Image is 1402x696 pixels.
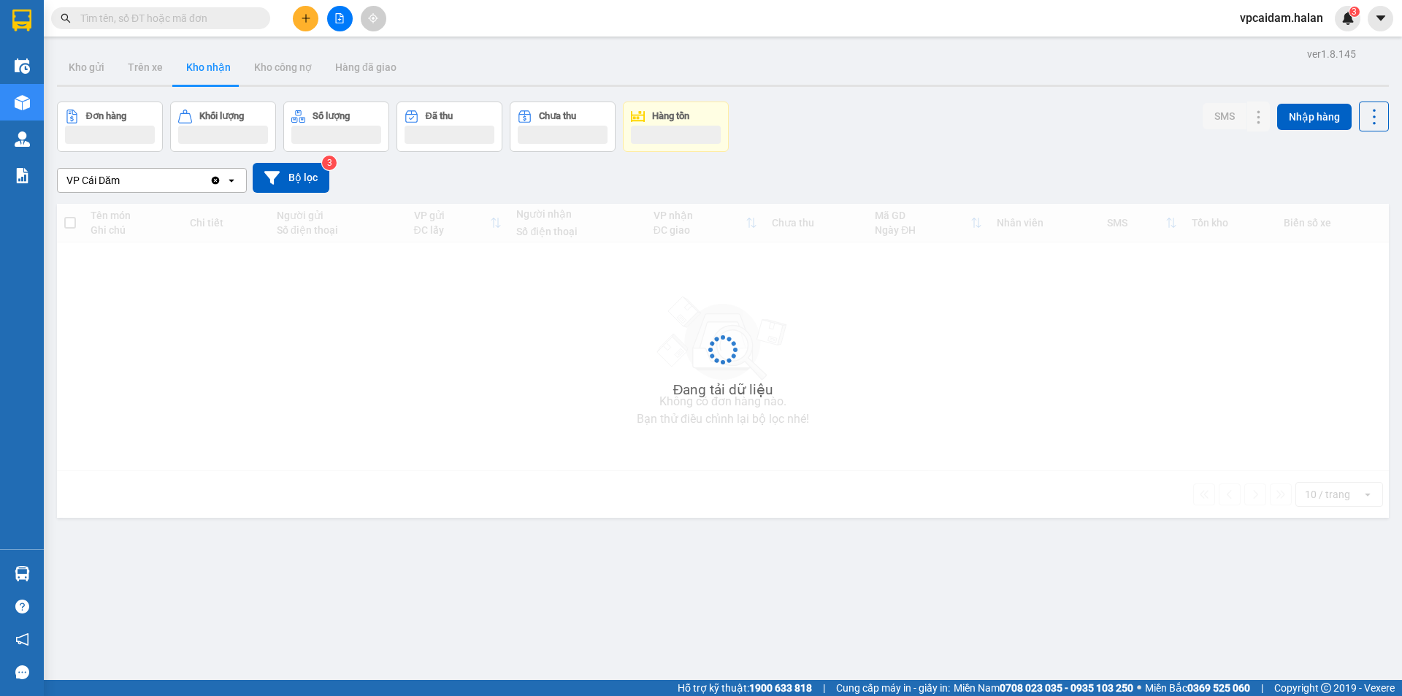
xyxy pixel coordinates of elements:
span: question-circle [15,600,29,613]
span: copyright [1321,683,1331,693]
button: Hàng tồn [623,102,729,152]
img: warehouse-icon [15,58,30,74]
span: ⚪️ [1137,685,1141,691]
button: Đơn hàng [57,102,163,152]
span: caret-down [1374,12,1387,25]
span: aim [368,13,378,23]
div: Khối lượng [199,111,244,121]
img: warehouse-icon [15,95,30,110]
button: Chưa thu [510,102,616,152]
button: Khối lượng [170,102,276,152]
div: Số lượng [313,111,350,121]
img: icon-new-feature [1341,12,1355,25]
button: caret-down [1368,6,1393,31]
button: plus [293,6,318,31]
span: Cung cấp máy in - giấy in: [836,680,950,696]
div: Chưa thu [539,111,576,121]
strong: 0708 023 035 - 0935 103 250 [1000,682,1133,694]
div: Đơn hàng [86,111,126,121]
sup: 3 [322,156,337,170]
button: file-add [327,6,353,31]
span: search [61,13,71,23]
div: Đang tải dữ liệu [673,379,773,401]
span: notification [15,632,29,646]
button: Nhập hàng [1277,104,1352,130]
button: Số lượng [283,102,389,152]
svg: open [226,175,237,186]
button: Kho công nợ [242,50,323,85]
button: Trên xe [116,50,175,85]
button: aim [361,6,386,31]
span: vpcaidam.halan [1228,9,1335,27]
img: logo-vxr [12,9,31,31]
strong: 1900 633 818 [749,682,812,694]
input: Tìm tên, số ĐT hoặc mã đơn [80,10,253,26]
span: file-add [334,13,345,23]
span: Miền Bắc [1145,680,1250,696]
span: Miền Nam [954,680,1133,696]
div: ver 1.8.145 [1307,46,1356,62]
sup: 3 [1349,7,1360,17]
span: | [823,680,825,696]
div: Đã thu [426,111,453,121]
button: Bộ lọc [253,163,329,193]
span: message [15,665,29,679]
button: Kho gửi [57,50,116,85]
span: Hỗ trợ kỹ thuật: [678,680,812,696]
button: Hàng đã giao [323,50,408,85]
svg: Clear value [210,175,221,186]
span: 3 [1352,7,1357,17]
input: Selected VP Cái Dăm. [121,173,123,188]
button: SMS [1203,103,1246,129]
div: Hàng tồn [652,111,689,121]
div: VP Cái Dăm [66,173,120,188]
img: warehouse-icon [15,131,30,147]
img: solution-icon [15,168,30,183]
strong: 0369 525 060 [1187,682,1250,694]
img: warehouse-icon [15,566,30,581]
button: Kho nhận [175,50,242,85]
span: plus [301,13,311,23]
span: | [1261,680,1263,696]
button: Đã thu [397,102,502,152]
